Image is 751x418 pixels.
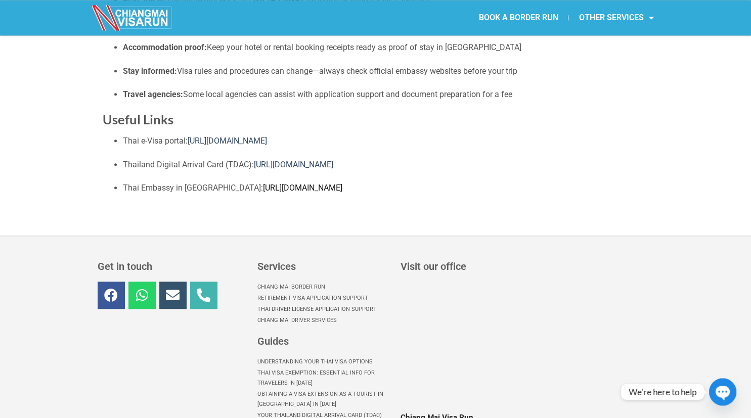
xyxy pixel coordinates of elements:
[263,183,342,193] a: [URL][DOMAIN_NAME]
[188,136,267,146] a: [URL][DOMAIN_NAME]
[257,282,390,326] nav: Menu
[257,367,390,389] a: Thai Visa Exemption: Essential Info for Travelers in [DATE]
[257,356,390,367] a: Understanding Your Thai Visa options
[123,42,207,52] strong: Accommodation proof:
[468,6,568,29] a: BOOK A BORDER RUN
[123,158,649,171] p: Thailand Digital Arrival Card (TDAC):
[103,111,649,128] h2: Useful Links
[123,88,649,101] p: Some local agencies can assist with application support and document preparation for a fee
[401,261,652,271] h3: Visit our office
[257,315,390,326] a: Chiang Mai Driver Services
[257,293,390,304] a: Retirement Visa Application Support
[123,134,649,148] p: Thai e-Visa portal:
[257,389,390,410] a: Obtaining a Visa Extension as a Tourist in [GEOGRAPHIC_DATA] in [DATE]
[257,261,390,271] h3: Services
[123,66,177,76] strong: Stay informed:
[123,89,183,99] strong: Travel agencies:
[257,336,390,346] h3: Guides
[375,6,664,29] nav: Menu
[98,261,247,271] h3: Get in touch
[254,160,333,169] a: [URL][DOMAIN_NAME]
[123,65,649,78] p: Visa rules and procedures can change—always check official embassy websites before your trip
[123,181,649,195] p: Thai Embassy in [GEOGRAPHIC_DATA]:
[123,41,649,54] p: Keep your hotel or rental booking receipts ready as proof of stay in [GEOGRAPHIC_DATA]
[568,6,664,29] a: OTHER SERVICES
[257,304,390,315] a: Thai Driver License Application Support
[257,282,390,293] a: Chiang Mai Border Run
